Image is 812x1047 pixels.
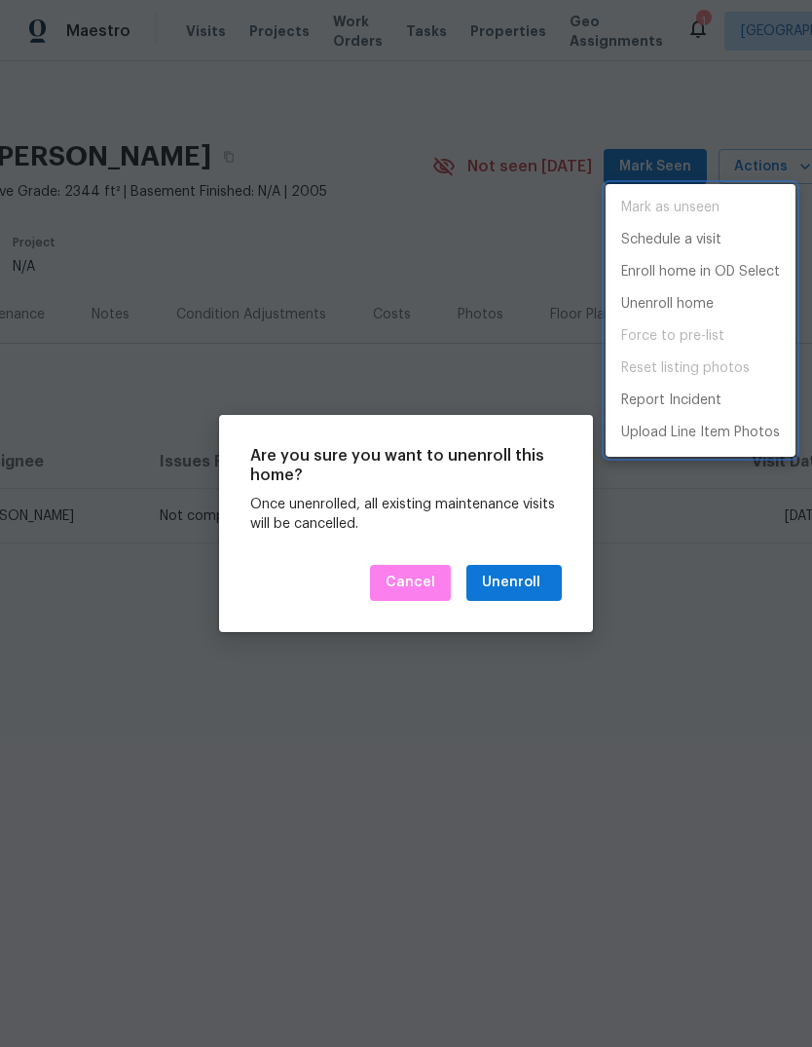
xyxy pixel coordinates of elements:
p: Schedule a visit [621,230,721,250]
p: Unenroll home [621,294,714,315]
p: Enroll home in OD Select [621,262,780,282]
span: Setup visit must be completed before moving home to pre-list [606,320,795,353]
p: Report Incident [621,391,721,411]
p: Upload Line Item Photos [621,423,780,443]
